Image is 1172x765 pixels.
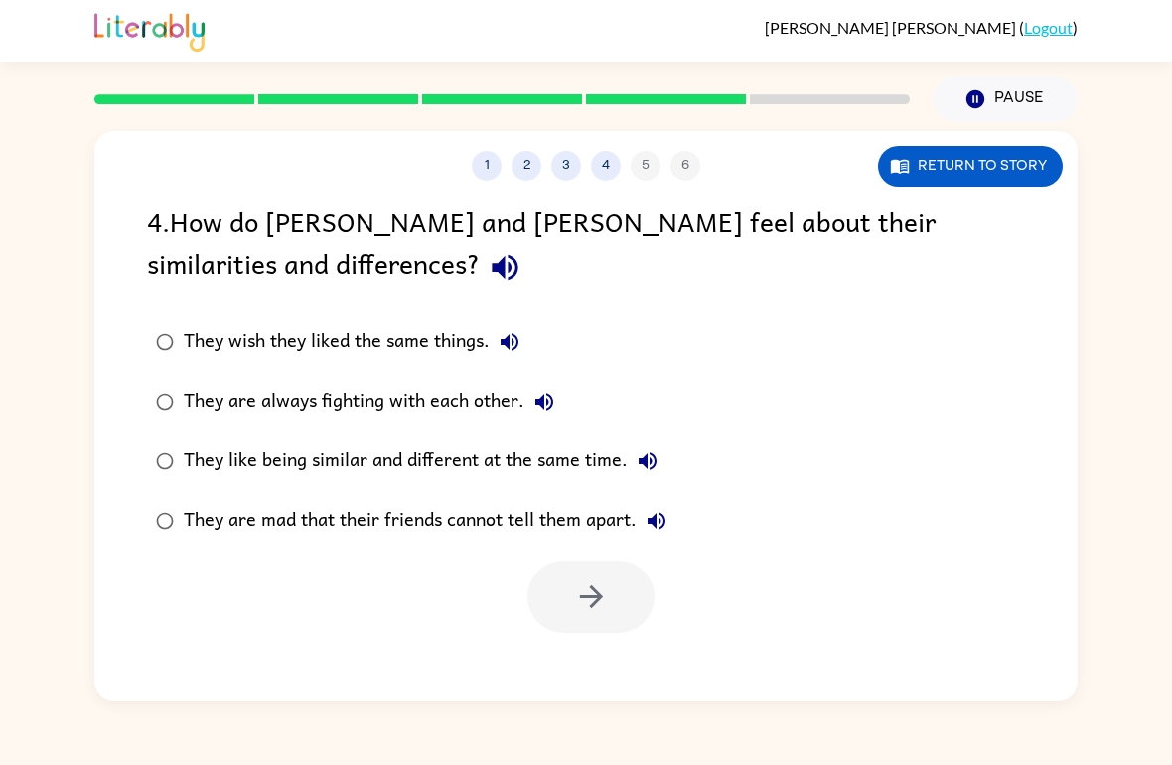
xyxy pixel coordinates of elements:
button: 2 [512,151,541,181]
div: ( ) [765,18,1078,37]
button: They are mad that their friends cannot tell them apart. [637,501,676,541]
button: 3 [551,151,581,181]
button: 1 [472,151,502,181]
div: They are mad that their friends cannot tell them apart. [184,501,676,541]
span: [PERSON_NAME] [PERSON_NAME] [765,18,1019,37]
div: They are always fighting with each other. [184,382,564,422]
button: They wish they liked the same things. [490,322,529,362]
div: 4 . How do [PERSON_NAME] and [PERSON_NAME] feel about their similarities and differences? [147,200,1025,293]
button: Pause [934,76,1078,122]
div: They wish they liked the same things. [184,322,529,362]
a: Logout [1024,18,1073,37]
button: They like being similar and different at the same time. [628,442,667,481]
button: They are always fighting with each other. [524,382,564,422]
button: 4 [591,151,621,181]
div: They like being similar and different at the same time. [184,442,667,481]
button: Return to story [878,146,1063,187]
img: Literably [94,8,205,52]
